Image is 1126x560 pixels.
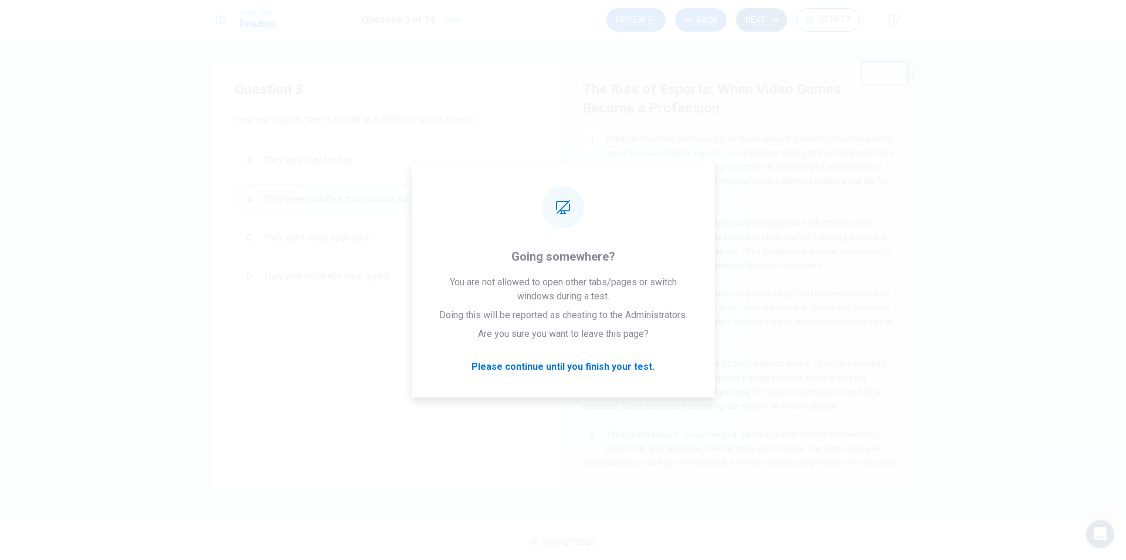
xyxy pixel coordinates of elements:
div: Open Intercom Messenger [1086,520,1114,548]
div: B [240,190,259,208]
span: © Copyright 2025 [531,537,595,546]
span: 00:18:17 [818,15,850,25]
span: Level Test [239,9,275,17]
h4: Question 3 [235,80,540,99]
button: DThey only compete once a year [235,262,540,291]
div: 4 [582,357,601,376]
div: D [240,267,259,286]
div: A [240,151,259,170]
button: BThey have coaches and practice schedules [235,184,540,214]
button: 00:18:17 [796,8,860,32]
h1: Question 3 of 14 [362,13,435,27]
div: 1 [582,131,601,150]
button: CThey don't need sponsors [235,223,540,252]
span: The biggest esports tournaments attract thousands of fans who watch in person, filling large aren... [582,430,896,481]
button: Next [736,8,787,32]
h1: Reading [239,17,275,31]
span: They only compete once a year [263,269,391,284]
div: 2 [582,216,601,235]
span: They have coaches and practice schedules [263,192,439,206]
button: Review [606,8,666,32]
span: Esports teams are now run like traditional sports teams. They have coaches, practice schedules, a... [582,359,887,411]
span: They don't need sponsors [263,231,369,245]
span: How are esports teams similar to traditional sports teams? [235,113,540,127]
button: Back [675,8,727,32]
div: C [240,228,259,247]
div: 5 [582,427,601,446]
h4: The Rise of Esports: When Video Games Become a Profession [582,80,893,117]
button: AThey only play for fun [235,146,540,175]
span: Video games have been popular for many years, but recently, they've become more than just a hobby... [582,134,895,200]
div: 3 [582,286,601,305]
span: One reason for the growth of esports is technology. Fast internet connections allow players from ... [582,289,893,340]
span: Esports involves players or teams competing against each other in video games. Popular esports ga... [582,218,891,270]
span: They only play for fun [263,153,351,167]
